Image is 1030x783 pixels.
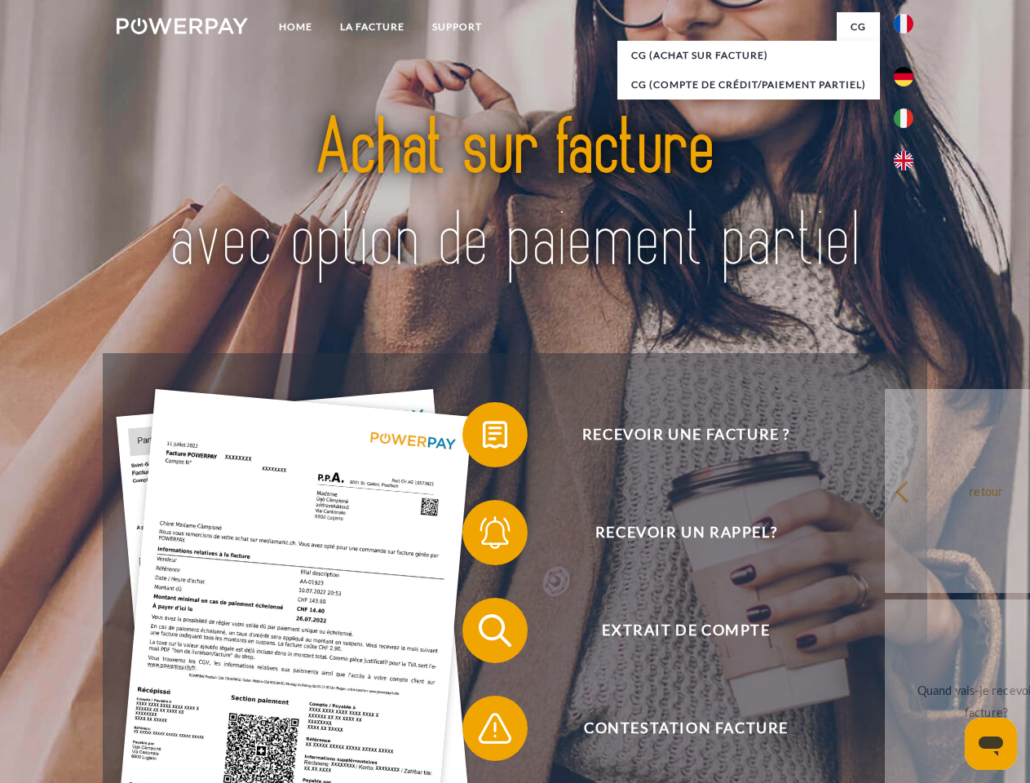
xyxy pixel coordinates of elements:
a: CG (achat sur facture) [617,41,880,70]
img: title-powerpay_fr.svg [156,78,874,312]
img: fr [894,14,913,33]
button: Extrait de compte [462,598,886,663]
iframe: Bouton de lancement de la fenêtre de messagerie [965,718,1017,770]
img: qb_bill.svg [475,414,515,455]
img: it [894,108,913,128]
button: Recevoir un rappel? [462,500,886,565]
img: qb_bell.svg [475,512,515,553]
img: qb_search.svg [475,610,515,651]
a: CG [837,12,880,42]
img: logo-powerpay-white.svg [117,18,248,34]
span: Recevoir une facture ? [486,402,886,467]
img: qb_warning.svg [475,708,515,749]
img: en [894,151,913,170]
button: Recevoir une facture ? [462,402,886,467]
a: Support [418,12,496,42]
span: Contestation Facture [486,696,886,761]
img: de [894,67,913,86]
span: Extrait de compte [486,598,886,663]
button: Contestation Facture [462,696,886,761]
span: Recevoir un rappel? [486,500,886,565]
a: CG (Compte de crédit/paiement partiel) [617,70,880,100]
a: Home [265,12,326,42]
a: LA FACTURE [326,12,418,42]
